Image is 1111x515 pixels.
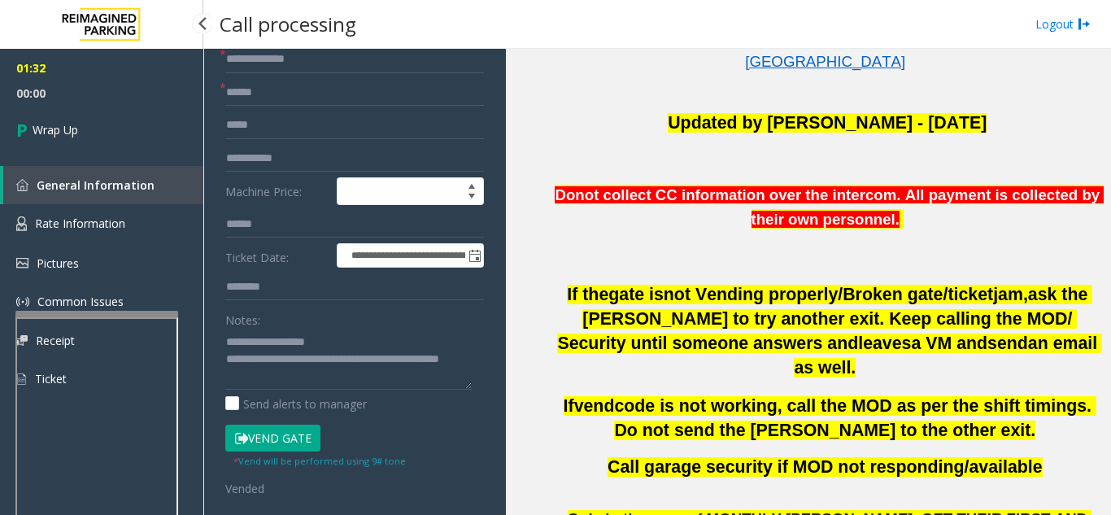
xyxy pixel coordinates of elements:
span: vend [574,396,615,416]
span: Rate Information [35,216,125,231]
img: 'icon' [16,258,28,268]
span: Updated by [PERSON_NAME] - [DATE] [668,113,987,133]
span: send [987,334,1028,353]
label: Notes: [225,306,260,329]
img: 'icon' [16,216,27,231]
span: Vended [225,481,264,496]
span: If [564,396,574,416]
a: Logout [1035,15,1091,33]
span: leaves [858,334,911,353]
label: Machine Price: [221,177,333,205]
button: Vend Gate [225,425,320,452]
span: Decrease value [460,191,483,204]
span: Call garage security if MOD not responding/available [608,457,1043,477]
img: 'icon' [16,295,29,308]
img: 'icon' [16,179,28,191]
h3: Call processing [211,4,364,44]
span: General Information [37,177,155,193]
small: Vend will be performed using 9# tone [233,455,406,467]
label: Send alerts to manager [225,395,367,412]
span: Donot collect CC information over the intercom. All payment is collected by their own personnel. [555,186,1104,228]
span: Common Issues [37,294,124,309]
a: 15th Ave Garage: [STREET_ADDRESS] [GEOGRAPHIC_DATA], [GEOGRAPHIC_DATA] [607,28,1052,70]
span: Increase value [460,178,483,191]
span: Wrap Up [33,121,78,138]
img: logout [1078,15,1091,33]
span: Pictures [37,255,79,271]
span: Toggle popup [465,244,483,267]
span: jam, [993,285,1028,304]
span: If the [567,285,608,304]
label: Ticket Date: [221,243,333,268]
span: not Vending properly/Broken gate/ticket [664,285,993,304]
span: gate is [608,285,664,305]
span: a VM and [911,334,987,353]
span: code is not working, call the MOD as per the shift timings. Do not send the [PERSON_NAME] to the ... [614,396,1096,440]
span: ask the [PERSON_NAME] to try another exit. Keep calling the MOD/ Security until someone answers and [557,285,1092,353]
a: General Information [3,166,203,204]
